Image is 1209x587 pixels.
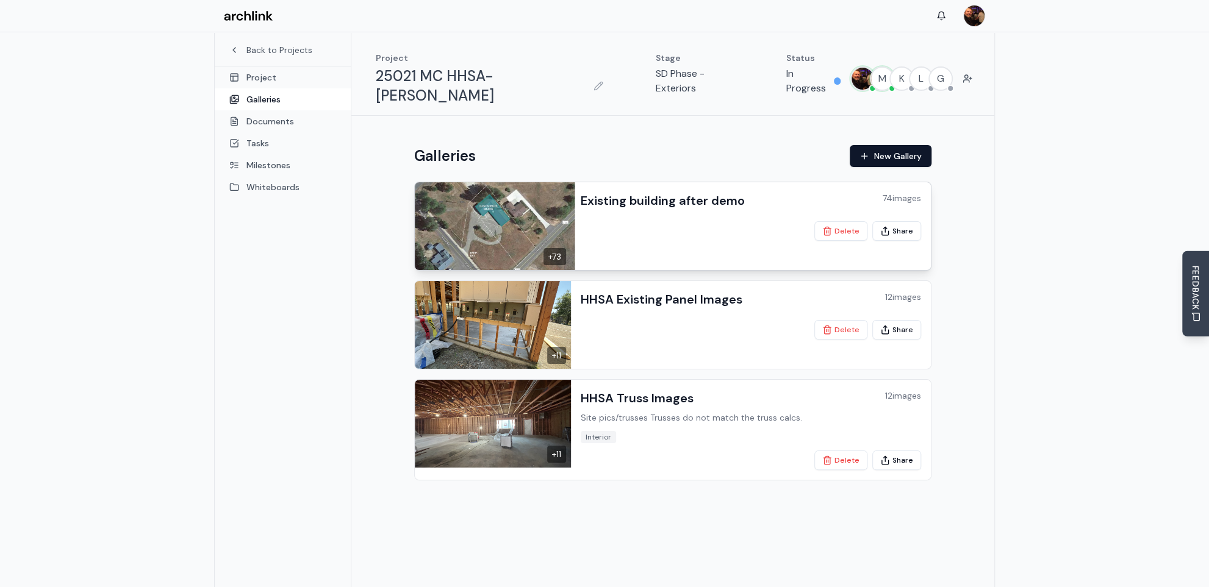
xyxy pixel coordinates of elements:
[871,68,893,90] span: M
[581,411,802,424] p: Site pics/trusses Trusses do not match the truss calcs.
[872,221,921,241] button: Share
[547,347,566,364] div: + 11
[889,66,914,91] button: K
[415,281,571,369] img: HHSA Existing Panel Images
[850,145,931,167] button: New Gallery
[852,68,874,90] img: MARC JONES
[872,320,921,340] button: Share
[544,248,566,265] div: + 73
[215,88,351,110] a: Galleries
[229,44,336,56] a: Back to Projects
[909,66,933,91] button: L
[376,66,585,105] h1: 25021 MC HHSA-[PERSON_NAME]
[883,192,921,204] div: 74 images
[414,280,931,369] a: HHSA Existing Panel Images+11HHSA Existing Panel Images12imagesDeleteShare
[930,68,952,90] span: G
[885,390,921,402] div: 12 images
[415,380,571,468] img: HHSA Truss Images
[814,320,867,340] button: Delete
[224,11,273,21] img: Archlink
[872,450,921,470] button: Share
[1189,265,1202,310] span: FEEDBACK
[928,66,953,91] button: G
[411,180,575,272] img: Existing building after demo
[376,52,607,64] p: Project
[891,68,913,90] span: K
[656,66,737,96] p: SD Phase - Exteriors
[656,52,737,64] p: Stage
[581,192,745,209] h3: Existing building after demo
[814,450,867,470] button: Delete
[814,221,867,241] button: Delete
[581,390,694,407] h3: HHSA Truss Images
[581,431,616,443] span: Interior
[547,446,566,463] div: + 11
[414,379,931,480] a: HHSA Truss Images+11HHSA Truss ImagesSite pics/trusses Trusses do not match the truss calcs.12ima...
[964,5,985,26] img: MARC JONES
[215,176,351,198] a: Whiteboards
[910,68,932,90] span: L
[215,154,351,176] a: Milestones
[215,66,351,88] a: Project
[215,132,351,154] a: Tasks
[850,66,875,91] button: MARC JONES
[885,291,921,303] div: 12 images
[786,52,841,64] p: Status
[414,146,476,166] h1: Galleries
[870,66,894,91] button: M
[1182,251,1209,336] button: Send Feedback
[581,291,742,308] h3: HHSA Existing Panel Images
[786,66,829,96] p: In Progress
[215,110,351,132] a: Documents
[414,182,931,271] a: Existing building after demo+73Existing building after demo74imagesDeleteShare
